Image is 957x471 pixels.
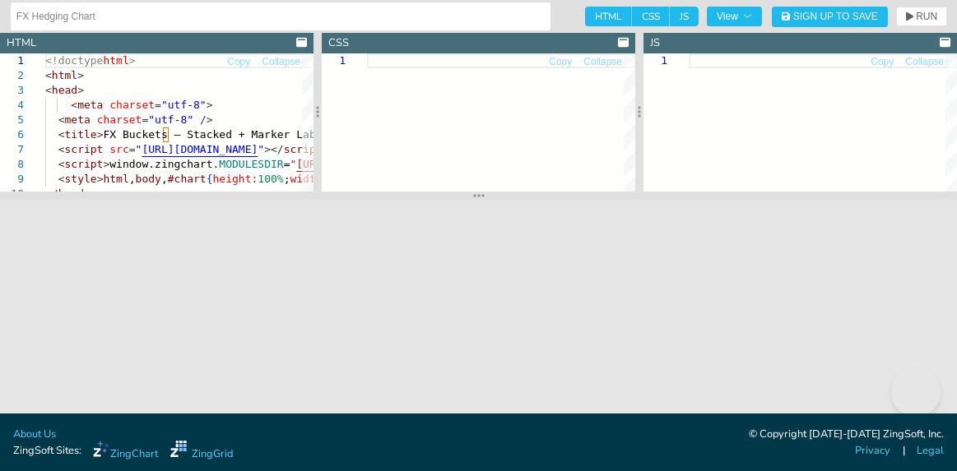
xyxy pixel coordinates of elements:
[58,187,84,200] span: head
[583,54,623,70] button: Collapse
[916,12,937,21] span: RUN
[84,187,91,200] span: >
[64,128,96,141] span: title
[583,57,622,67] span: Collapse
[52,84,77,96] span: head
[52,69,77,81] span: html
[896,7,947,26] button: RUN
[264,143,283,155] span: ></
[322,53,346,68] div: 1
[129,54,136,67] span: >
[93,441,158,462] a: ZingChart
[129,143,136,155] span: =
[207,173,213,185] span: {
[71,99,77,111] span: <
[168,173,207,185] span: #chart
[148,113,193,126] span: "utf-8"
[58,143,65,155] span: <
[632,7,670,26] span: CSS
[64,158,103,170] span: script
[284,173,290,185] span: ;
[871,57,894,67] span: Copy
[284,158,290,170] span: =
[97,113,142,126] span: charset
[58,173,65,185] span: <
[585,7,699,26] div: checkbox-group
[262,57,300,67] span: Collapse
[109,143,128,155] span: src
[129,173,136,185] span: ,
[290,173,328,185] span: width:
[109,99,155,111] span: charset
[219,158,283,170] span: MODULESDIR
[650,35,660,51] div: JS
[904,54,945,70] button: Collapse
[142,143,258,155] span: [URL][DOMAIN_NAME]
[45,84,52,96] span: <
[284,143,323,155] span: script
[717,12,752,21] span: View
[749,427,944,443] div: © Copyright [DATE]-[DATE] ZingSoft, Inc.
[903,443,905,459] span: |
[707,7,762,26] button: View
[170,441,233,462] a: ZingGrid
[97,128,104,141] span: >
[227,57,250,67] span: Copy
[258,143,264,155] span: "
[64,143,103,155] span: script
[77,99,103,111] span: meta
[64,173,96,185] span: style
[585,7,632,26] span: HTML
[200,113,213,126] span: />
[142,113,148,126] span: =
[16,3,545,30] input: Untitled Demo
[226,54,251,70] button: Copy
[64,113,90,126] span: meta
[213,173,258,185] span: height:
[77,69,84,81] span: >
[103,128,335,141] span: FX Buckets – Stacked + Marker Labels
[870,54,894,70] button: Copy
[58,128,65,141] span: <
[905,57,944,67] span: Collapse
[261,54,301,70] button: Collapse
[670,7,699,26] span: JS
[45,54,103,67] span: <!doctype
[643,53,667,68] div: 1
[328,35,349,51] div: CSS
[77,84,84,96] span: >
[296,158,412,170] span: [URL][DOMAIN_NAME]
[258,173,283,185] span: 100%
[891,367,941,417] iframe: Toggle Customer Support
[97,173,104,185] span: >
[103,54,128,67] span: html
[7,35,36,51] div: HTML
[161,99,207,111] span: "utf-8"
[207,99,213,111] span: >
[103,173,128,185] span: html
[103,158,109,170] span: >
[136,173,161,185] span: body
[13,443,81,459] span: ZingSoft Sites:
[548,54,573,70] button: Copy
[109,158,219,170] span: window.zingchart.
[136,143,142,155] span: "
[917,443,944,459] a: Legal
[13,427,56,442] a: About Us
[45,187,58,200] span: </
[58,158,65,170] span: <
[793,12,878,21] span: Sign Up to Save
[58,113,65,126] span: <
[155,99,161,111] span: =
[161,173,168,185] span: ,
[772,7,888,27] button: Sign Up to Save
[45,69,52,81] span: <
[855,443,890,459] a: Privacy
[549,57,572,67] span: Copy
[290,158,296,170] span: "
